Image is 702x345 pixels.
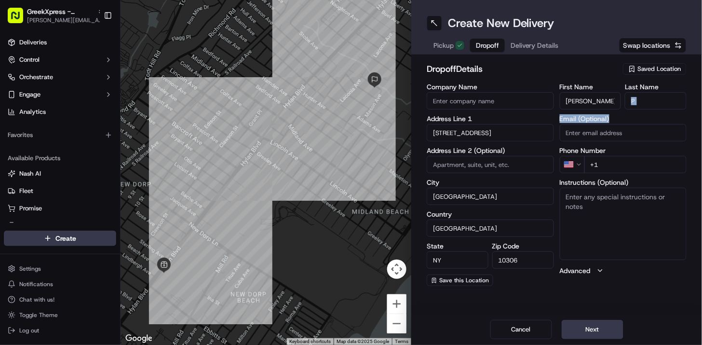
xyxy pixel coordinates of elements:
[560,179,687,186] label: Instructions (Optional)
[10,10,29,29] img: Nash
[623,41,671,50] span: Swap locations
[4,262,116,276] button: Settings
[55,234,76,243] span: Create
[19,216,74,225] span: Knowledge Base
[625,83,687,90] label: Last Name
[511,41,559,50] span: Delivery Details
[10,166,25,182] img: Dianne Alexi Soriano
[96,239,117,247] span: Pylon
[130,176,133,183] span: •
[560,266,687,276] button: Advanced
[4,87,116,102] button: Engage
[19,55,40,64] span: Control
[560,266,591,276] label: Advanced
[68,239,117,247] a: Powered byPylon
[4,218,116,234] button: Product Catalog
[427,62,617,76] h2: dropoff Details
[560,147,687,154] label: Phone Number
[625,92,687,110] input: Enter last name
[623,62,687,76] button: Saved Location
[387,294,406,314] button: Zoom in
[427,179,554,186] label: City
[4,52,116,68] button: Control
[135,176,155,183] span: [DATE]
[427,92,554,110] input: Enter company name
[19,280,53,288] span: Notifications
[619,38,687,53] button: Swap locations
[19,311,58,319] span: Toggle Theme
[4,151,116,166] div: Available Products
[4,127,116,143] div: Favorites
[448,15,554,31] h1: Create New Delivery
[439,276,489,284] span: Save this Location
[427,188,554,205] input: Enter city
[584,156,687,173] input: Enter phone number
[30,176,128,183] span: [PERSON_NAME] [PERSON_NAME]
[19,90,40,99] span: Engage
[4,308,116,322] button: Toggle Theme
[427,220,554,237] input: Enter country
[30,150,78,157] span: [PERSON_NAME]
[8,204,112,213] a: Promise
[492,243,554,249] label: Zip Code
[91,216,155,225] span: API Documentation
[19,187,33,195] span: Fleet
[80,150,83,157] span: •
[427,124,554,141] input: Enter address
[4,35,116,50] a: Deliveries
[19,150,27,158] img: 1736555255976-a54dd68f-1ca7-489b-9aae-adbdc363a1c4
[6,212,78,229] a: 📗Knowledge Base
[337,339,389,344] span: Map data ©2025 Google
[427,275,493,286] button: Save this Location
[427,147,554,154] label: Address Line 2 (Optional)
[289,338,331,345] button: Keyboard shortcuts
[427,211,554,218] label: Country
[638,65,681,73] span: Saved Location
[427,243,488,249] label: State
[433,41,454,50] span: Pickup
[427,156,554,173] input: Apartment, suite, unit, etc.
[560,124,687,141] input: Enter email address
[164,95,175,107] button: Start new chat
[8,187,112,195] a: Fleet
[78,212,159,229] a: 💻API Documentation
[4,201,116,216] button: Promise
[8,169,112,178] a: Nash AI
[123,332,155,345] img: Google
[19,169,41,178] span: Nash AI
[10,125,65,133] div: Past conversations
[149,124,175,135] button: See all
[8,221,112,230] a: Product Catalog
[492,251,554,269] input: Enter zip code
[4,166,116,181] button: Nash AI
[4,104,116,120] a: Analytics
[19,176,27,184] img: 1736555255976-a54dd68f-1ca7-489b-9aae-adbdc363a1c4
[476,41,499,50] span: Dropoff
[19,73,53,82] span: Orchestrate
[560,115,687,122] label: Email (Optional)
[10,217,17,224] div: 📗
[4,293,116,306] button: Chat with us!
[19,296,54,304] span: Chat with us!
[19,327,39,334] span: Log out
[81,217,89,224] div: 💻
[19,204,42,213] span: Promise
[560,92,621,110] input: Enter first name
[4,69,116,85] button: Orchestrate
[19,108,46,116] span: Analytics
[43,102,133,110] div: We're available if you need us!
[27,16,104,24] button: [PERSON_NAME][EMAIL_ADDRESS][DOMAIN_NAME]
[4,231,116,246] button: Create
[4,4,100,27] button: GreekXpress - [GEOGRAPHIC_DATA][PERSON_NAME][EMAIL_ADDRESS][DOMAIN_NAME]
[19,265,41,273] span: Settings
[387,314,406,333] button: Zoom out
[123,332,155,345] a: Open this area in Google Maps (opens a new window)
[10,39,175,54] p: Welcome 👋
[560,83,621,90] label: First Name
[27,7,94,16] button: GreekXpress - [GEOGRAPHIC_DATA]
[395,339,408,344] a: Terms (opens in new tab)
[10,92,27,110] img: 1736555255976-a54dd68f-1ca7-489b-9aae-adbdc363a1c4
[427,251,488,269] input: Enter state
